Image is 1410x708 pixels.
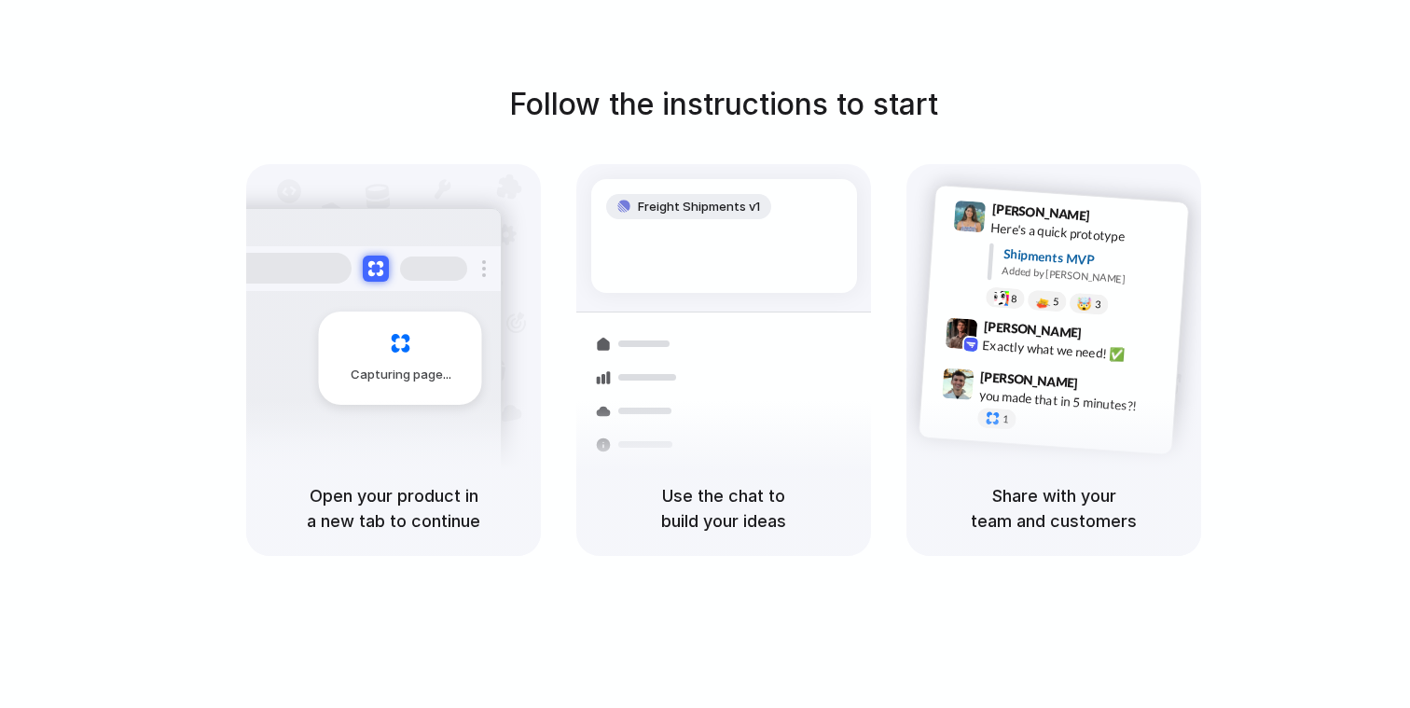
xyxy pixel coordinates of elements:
span: [PERSON_NAME] [983,315,1082,342]
div: Here's a quick prototype [990,217,1177,249]
span: Freight Shipments v1 [638,198,760,216]
span: 5 [1053,296,1059,306]
div: you made that in 5 minutes?! [978,385,1165,417]
span: 3 [1095,298,1101,309]
h5: Use the chat to build your ideas [599,483,849,534]
span: [PERSON_NAME] [991,199,1090,226]
span: 9:42 AM [1087,325,1126,347]
span: 9:41 AM [1096,207,1134,229]
span: 1 [1002,413,1009,423]
span: Capturing page [351,366,454,384]
div: 🤯 [1077,297,1093,311]
div: Shipments MVP [1002,243,1175,274]
h1: Follow the instructions to start [509,82,938,127]
span: 9:47 AM [1084,375,1122,397]
div: Added by [PERSON_NAME] [1002,262,1173,289]
div: Exactly what we need! ✅ [982,335,1168,367]
span: 8 [1011,293,1017,303]
h5: Open your product in a new tab to continue [269,483,518,534]
h5: Share with your team and customers [929,483,1179,534]
span: [PERSON_NAME] [980,366,1079,393]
